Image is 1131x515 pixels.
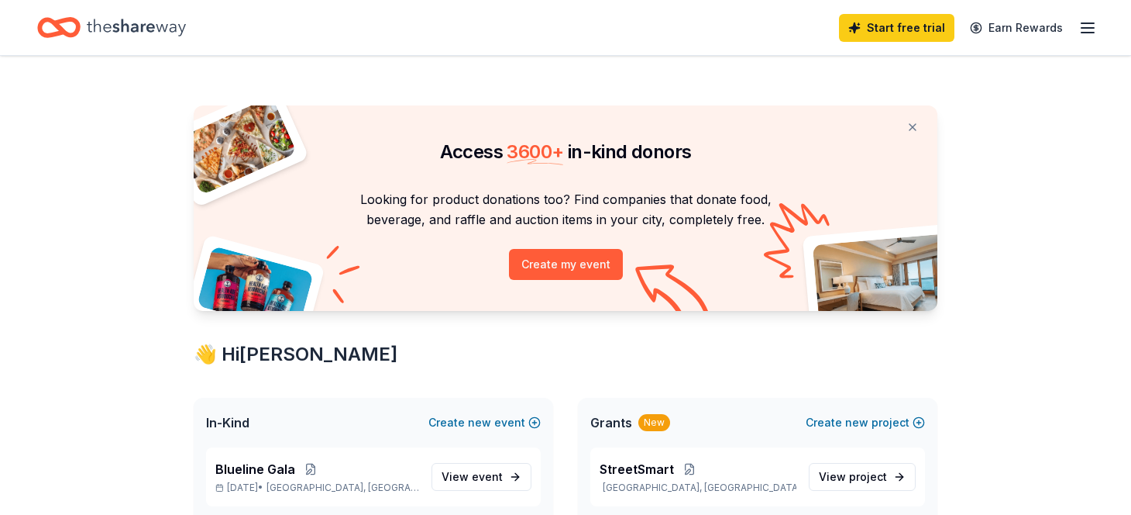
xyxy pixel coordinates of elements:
[428,413,541,432] button: Createnewevent
[819,468,887,486] span: View
[431,463,531,491] a: View event
[442,468,503,486] span: View
[215,482,419,494] p: [DATE] •
[590,413,632,432] span: Grants
[468,413,491,432] span: new
[635,264,713,323] img: Curvy arrow
[194,342,937,367] div: 👋 Hi [PERSON_NAME]
[809,463,916,491] a: View project
[177,96,297,195] img: Pizza
[440,140,692,163] span: Access in-kind donors
[849,470,887,483] span: project
[509,249,623,280] button: Create my event
[507,140,563,163] span: 3600 +
[600,460,674,479] span: StreetSmart
[961,14,1072,42] a: Earn Rewards
[472,470,503,483] span: event
[215,460,295,479] span: Blueline Gala
[638,414,670,431] div: New
[266,482,419,494] span: [GEOGRAPHIC_DATA], [GEOGRAPHIC_DATA]
[600,482,796,494] p: [GEOGRAPHIC_DATA], [GEOGRAPHIC_DATA]
[212,189,919,230] p: Looking for product donations too? Find companies that donate food, beverage, and raffle and auct...
[839,14,954,42] a: Start free trial
[845,413,868,432] span: new
[206,413,249,432] span: In-Kind
[806,413,925,432] button: Createnewproject
[37,9,186,46] a: Home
